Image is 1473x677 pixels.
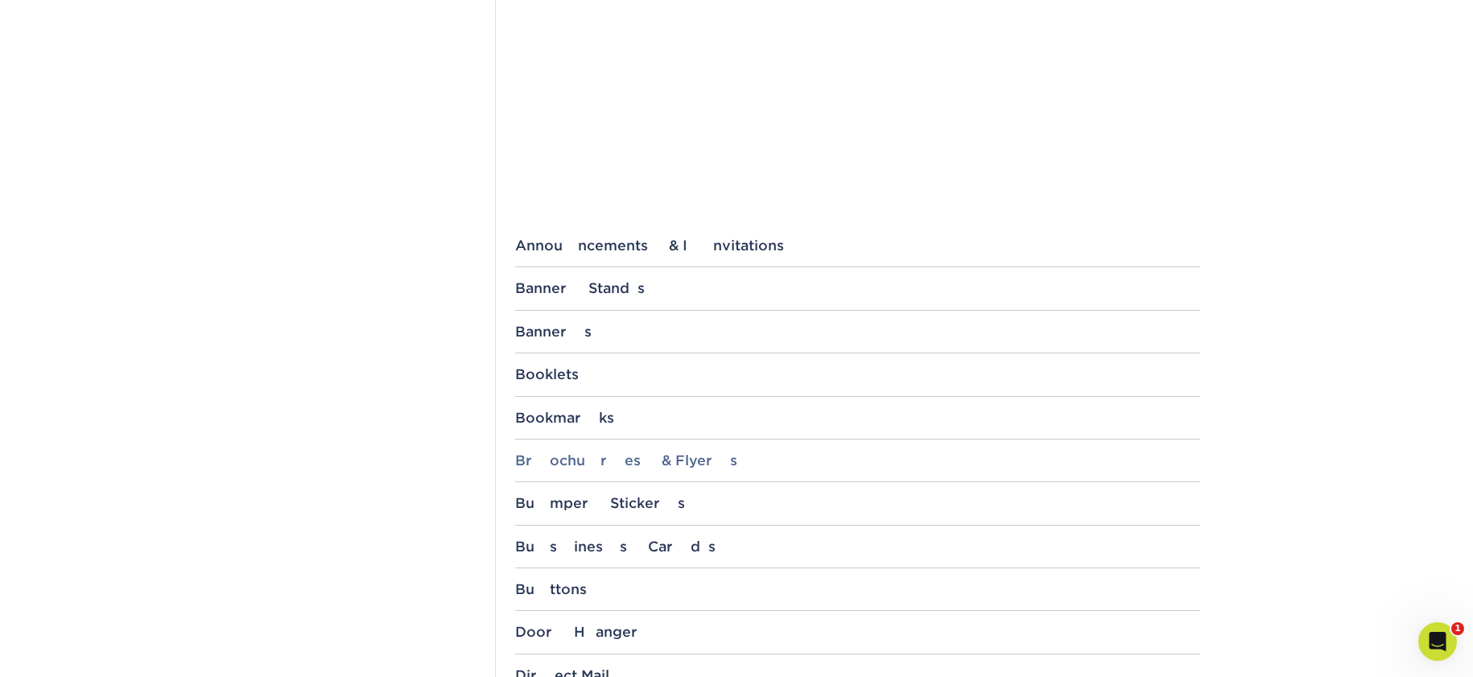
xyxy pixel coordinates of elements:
div: Banner Stands [515,280,1200,296]
div: Bookmarks [515,410,1200,426]
div: Bumper Stickers [515,495,1200,511]
div: Business Cards [515,539,1200,555]
iframe: Intercom live chat [1418,622,1457,661]
div: Announcements & Invitations [515,237,1200,254]
div: Door Hanger [515,624,1200,640]
div: Booklets [515,366,1200,382]
div: Brochures & Flyers [515,452,1200,469]
span: 1 [1451,622,1464,635]
div: Banners [515,324,1200,340]
div: Buttons [515,581,1200,597]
